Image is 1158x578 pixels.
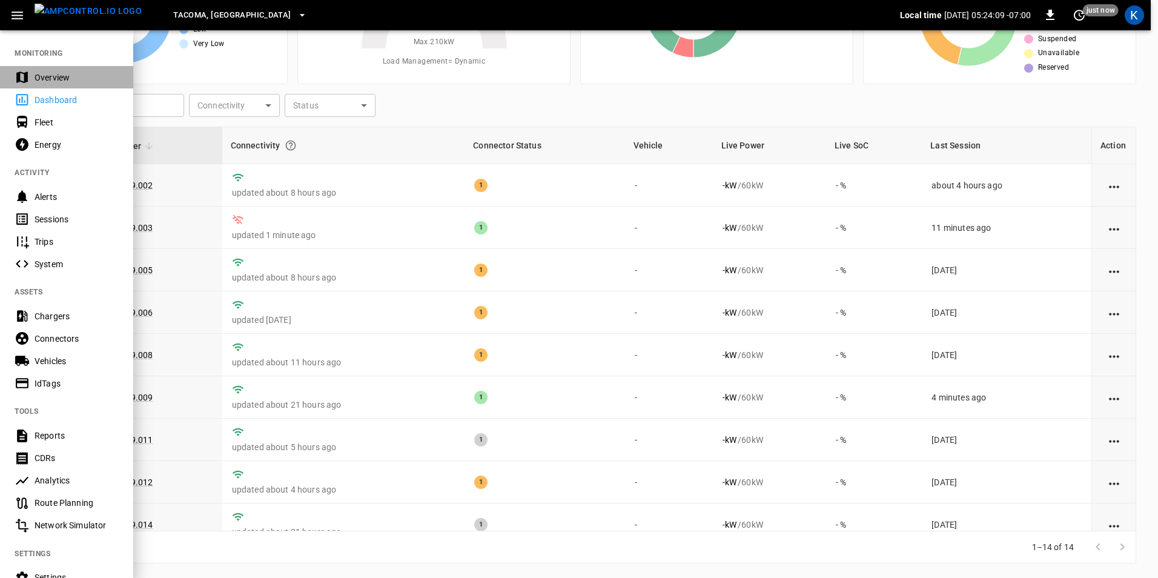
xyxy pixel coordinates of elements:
[173,8,291,22] span: Tacoma, [GEOGRAPHIC_DATA]
[944,9,1031,21] p: [DATE] 05:24:09 -07:00
[35,71,119,84] div: Overview
[35,94,119,106] div: Dashboard
[1070,5,1089,25] button: set refresh interval
[35,258,119,270] div: System
[1083,4,1119,16] span: just now
[35,377,119,390] div: IdTags
[35,474,119,487] div: Analytics
[35,236,119,248] div: Trips
[900,9,942,21] p: Local time
[35,430,119,442] div: Reports
[35,355,119,367] div: Vehicles
[35,139,119,151] div: Energy
[35,116,119,128] div: Fleet
[1125,5,1144,25] div: profile-icon
[35,213,119,225] div: Sessions
[35,497,119,509] div: Route Planning
[35,4,142,19] img: ampcontrol.io logo
[35,452,119,464] div: CDRs
[35,310,119,322] div: Chargers
[35,191,119,203] div: Alerts
[35,333,119,345] div: Connectors
[35,519,119,531] div: Network Simulator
